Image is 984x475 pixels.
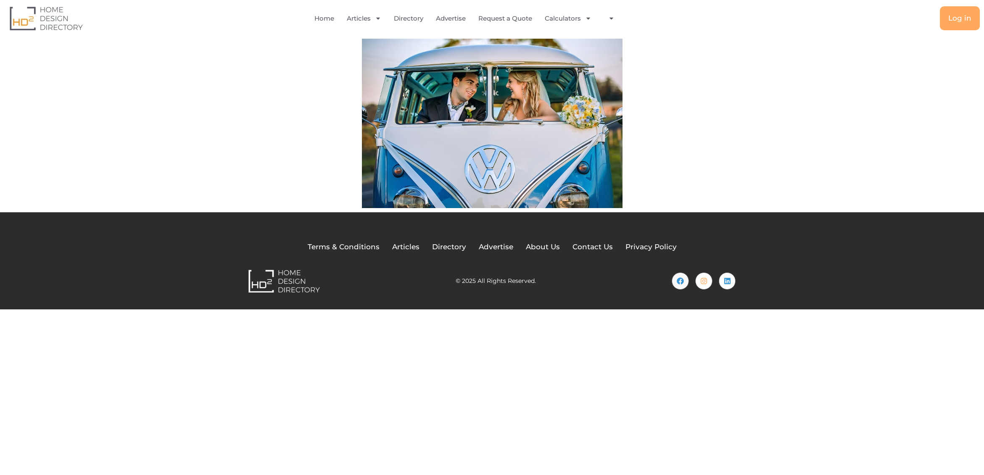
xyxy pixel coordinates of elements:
[572,242,613,253] a: Contact Us
[940,6,980,30] a: Log in
[948,15,971,22] span: Log in
[347,9,381,28] a: Articles
[545,9,591,28] a: Calculators
[625,242,677,253] a: Privacy Policy
[432,242,466,253] a: Directory
[479,242,513,253] a: Advertise
[394,9,423,28] a: Directory
[308,242,380,253] a: Terms & Conditions
[199,9,736,28] nav: Menu
[314,9,334,28] a: Home
[526,242,560,253] a: About Us
[478,9,532,28] a: Request a Quote
[456,278,536,284] h2: © 2025 All Rights Reserved.
[392,242,419,253] a: Articles
[436,9,466,28] a: Advertise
